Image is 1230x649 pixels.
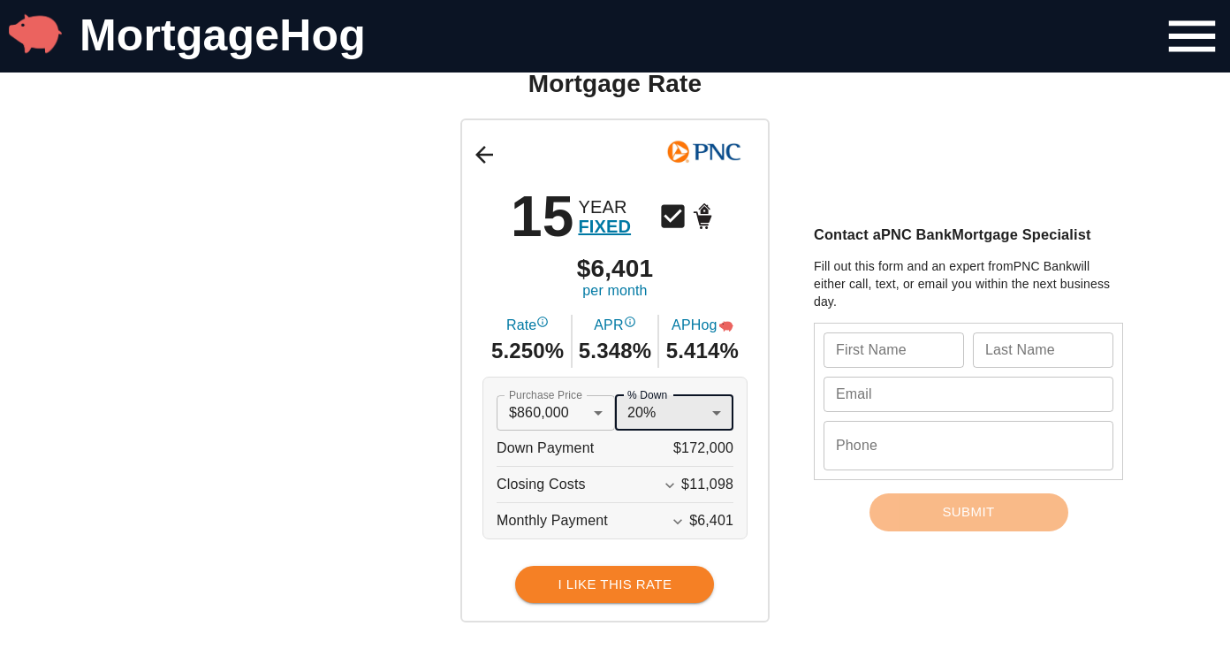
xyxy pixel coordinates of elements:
span: APHog [672,316,733,336]
h3: Contact a PNC Bank Mortgage Specialist [814,225,1123,245]
span: Closing Costs [497,467,586,502]
img: APHog Icon [719,319,733,333]
span: Monthly Payment [497,503,608,538]
span: $6,401 [577,256,654,281]
span: FIXED [578,217,631,236]
div: $860,000 [497,395,615,431]
button: Expand More [666,510,689,533]
span: $11,098 [681,477,733,492]
p: Fill out this form and an expert from PNC Bank will either call, text, or email you within the ne... [814,257,1123,310]
img: MortgageHog Logo [9,7,62,60]
div: Annual Percentage HOG Rate - The interest rate on the loan if lender fees were averaged into each... [719,316,733,336]
img: Click Logo for more rates from this lender! [649,134,759,171]
a: I Like This Rate [515,553,714,607]
span: 5.414% [666,336,739,366]
svg: Interest Rate "rate", reflects the cost of borrowing. If the interest rate is 3% and your loan is... [536,316,549,328]
span: $6,401 [689,513,733,528]
span: YEAR [578,197,631,217]
svg: Conventional Mortgage [657,201,688,232]
a: MortgageHog [80,11,366,60]
span: 5.348% [579,336,651,366]
span: $172,000 [673,431,733,466]
span: 15 [511,188,574,245]
svg: Annual Percentage Rate - The interest rate on the loan if lender fees were averaged into each mon... [624,316,636,328]
span: Down Payment [497,431,594,466]
svg: Home Purchase [688,201,719,232]
input: Jenny [824,332,964,368]
span: I Like This Rate [535,573,695,596]
input: Tutone [973,332,1113,368]
span: Rate [506,316,549,336]
span: APR [594,316,635,336]
input: (555) 867-5309 [824,421,1113,470]
button: I Like This Rate [515,566,714,603]
span: 5.250% [491,336,564,366]
span: per month [582,281,647,302]
div: 20% [615,395,733,431]
button: Expand More [658,474,681,497]
input: jenny.tutone@email.com [824,377,1113,412]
